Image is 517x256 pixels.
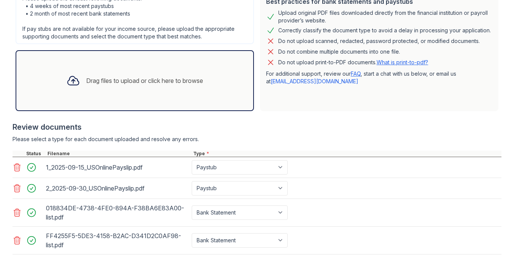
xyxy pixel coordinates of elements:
[271,78,358,84] a: [EMAIL_ADDRESS][DOMAIN_NAME]
[278,26,491,35] div: Correctly classify the document type to avoid a delay in processing your application.
[13,135,501,143] div: Please select a type for each document uploaded and resolve any errors.
[46,202,189,223] div: 018834DE-4738-4FE0-894A-F38BA6E83A00-list.pdf
[86,76,203,85] div: Drag files to upload or click here to browse
[278,59,428,66] p: Do not upload print-to-PDF documents.
[46,230,189,251] div: FF4255F5-5DE3-4158-B2AC-D341D2C0AF98-list.pdf
[278,37,480,46] div: Do not upload scanned, redacted, password protected, or modified documents.
[278,9,492,24] div: Upload original PDF files downloaded directly from the financial institution or payroll provider’...
[46,161,189,173] div: 1_2025-09-15_USOnlinePayslip.pdf
[377,59,428,65] a: What is print-to-pdf?
[25,151,46,157] div: Status
[46,151,192,157] div: Filename
[192,151,501,157] div: Type
[278,47,400,56] div: Do not combine multiple documents into one file.
[46,182,189,194] div: 2_2025-09-30_USOnlinePayslip.pdf
[13,122,501,132] div: Review documents
[266,70,492,85] p: For additional support, review our , start a chat with us below, or email us at
[351,70,361,77] a: FAQ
